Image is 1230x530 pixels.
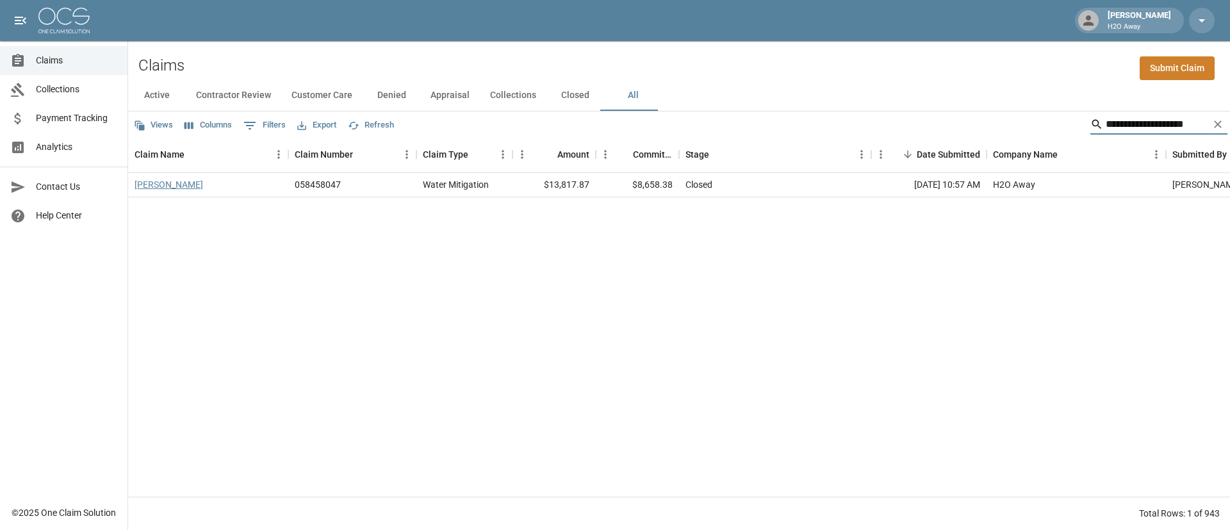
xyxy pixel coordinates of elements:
[353,145,371,163] button: Sort
[36,140,117,154] span: Analytics
[871,145,890,164] button: Menu
[38,8,90,33] img: ocs-logo-white-transparent.png
[615,145,633,163] button: Sort
[184,145,202,163] button: Sort
[596,173,679,197] div: $8,658.38
[128,137,288,172] div: Claim Name
[36,112,117,125] span: Payment Tracking
[397,145,416,164] button: Menu
[36,180,117,194] span: Contact Us
[852,145,871,164] button: Menu
[131,115,176,135] button: Views
[604,80,662,111] button: All
[539,145,557,163] button: Sort
[871,173,987,197] div: [DATE] 10:57 AM
[294,115,340,135] button: Export
[186,80,281,111] button: Contractor Review
[1103,9,1176,32] div: [PERSON_NAME]
[138,56,184,75] h2: Claims
[546,80,604,111] button: Closed
[1058,145,1076,163] button: Sort
[269,145,288,164] button: Menu
[363,80,420,111] button: Denied
[295,137,353,172] div: Claim Number
[596,137,679,172] div: Committed Amount
[423,137,468,172] div: Claim Type
[345,115,397,135] button: Refresh
[1147,145,1166,164] button: Menu
[181,115,235,135] button: Select columns
[685,137,709,172] div: Stage
[135,178,203,191] a: [PERSON_NAME]
[512,173,596,197] div: $13,817.87
[12,506,116,519] div: © 2025 One Claim Solution
[917,137,980,172] div: Date Submitted
[685,178,712,191] div: Closed
[416,137,512,172] div: Claim Type
[36,209,117,222] span: Help Center
[36,83,117,96] span: Collections
[493,145,512,164] button: Menu
[128,80,1230,111] div: dynamic tabs
[480,80,546,111] button: Collections
[899,145,917,163] button: Sort
[468,145,486,163] button: Sort
[288,137,416,172] div: Claim Number
[596,145,615,164] button: Menu
[679,137,871,172] div: Stage
[709,145,727,163] button: Sort
[871,137,987,172] div: Date Submitted
[1090,114,1227,137] div: Search
[987,137,1166,172] div: Company Name
[993,137,1058,172] div: Company Name
[1139,507,1220,520] div: Total Rows: 1 of 943
[281,80,363,111] button: Customer Care
[557,137,589,172] div: Amount
[8,8,33,33] button: open drawer
[128,80,186,111] button: Active
[1108,22,1171,33] p: H2O Away
[512,137,596,172] div: Amount
[512,145,532,164] button: Menu
[1172,137,1227,172] div: Submitted By
[1208,115,1227,134] button: Clear
[1140,56,1215,80] a: Submit Claim
[36,54,117,67] span: Claims
[135,137,184,172] div: Claim Name
[993,178,1035,191] div: H2O Away
[240,115,289,136] button: Show filters
[295,178,341,191] div: 058458047
[633,137,673,172] div: Committed Amount
[423,178,489,191] div: Water Mitigation
[420,80,480,111] button: Appraisal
